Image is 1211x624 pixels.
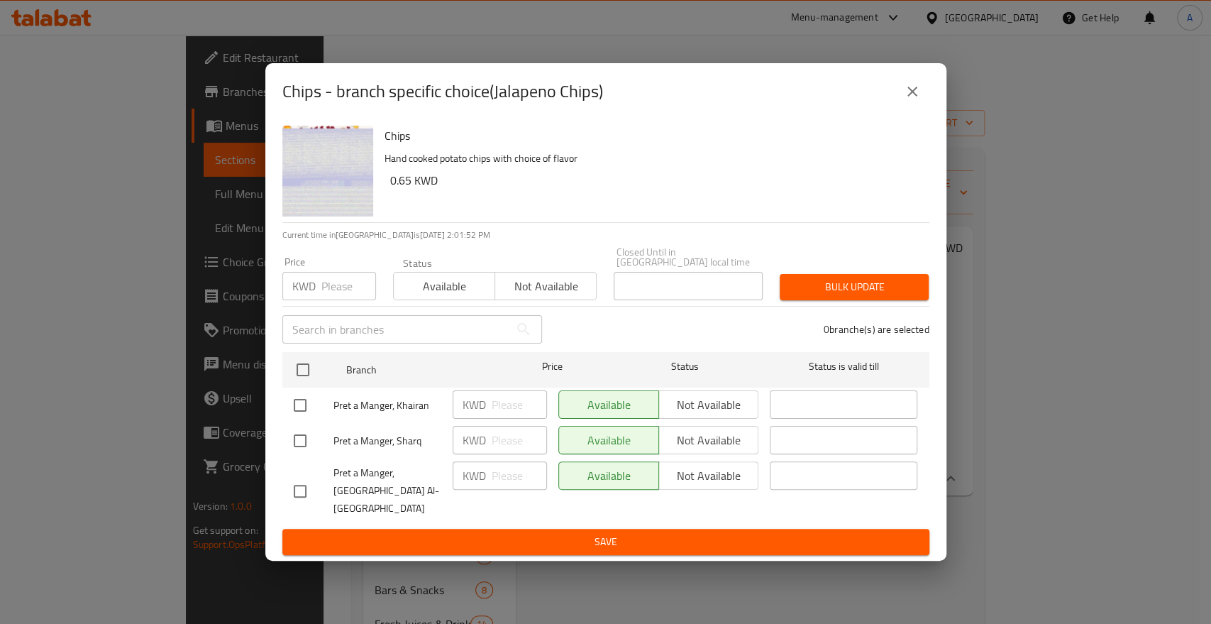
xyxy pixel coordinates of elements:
button: close [895,75,929,109]
input: Search in branches [282,315,509,344]
span: Status is valid till [770,358,917,376]
h6: Chips [385,126,918,146]
input: Please enter price [492,461,547,490]
span: Status [611,358,758,376]
span: Price [505,358,599,376]
p: Hand cooked potato chips with choice of flavor [385,150,918,168]
span: Save [294,533,918,551]
span: Branch [346,361,494,379]
button: Bulk update [780,274,929,300]
button: Available [393,272,495,300]
button: Not available [494,272,597,300]
p: KWD [463,432,486,449]
img: Chips [282,126,373,217]
span: Available [399,276,490,297]
input: Please enter price [492,426,547,454]
h6: 0.65 KWD [390,170,918,190]
p: 0 branche(s) are selected [824,322,929,336]
p: KWD [292,278,316,295]
input: Please enter price [321,272,376,300]
span: Pret a Manger, Khairan [333,397,441,415]
h2: Chips - branch specific choice(Jalapeno Chips) [282,80,603,103]
button: Save [282,529,929,555]
span: Not available [501,276,591,297]
p: KWD [463,467,486,484]
input: Please enter price [492,390,547,419]
p: Current time in [GEOGRAPHIC_DATA] is [DATE] 2:01:52 PM [282,229,929,241]
span: Pret a Manger, Sharq [333,432,441,450]
span: Pret a Manger, [GEOGRAPHIC_DATA] Al-[GEOGRAPHIC_DATA] [333,464,441,518]
p: KWD [463,396,486,413]
span: Bulk update [791,278,917,296]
